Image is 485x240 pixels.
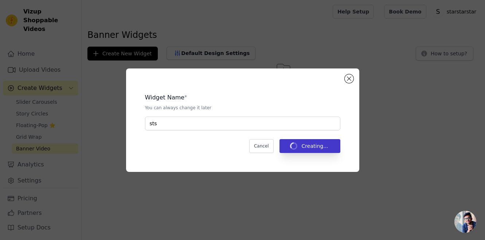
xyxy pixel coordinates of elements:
[145,105,340,111] p: You can always change it later
[145,93,185,102] legend: Widget Name
[454,211,476,233] div: Conversa aberta
[345,74,353,83] button: Close modal
[249,139,274,153] button: Cancel
[279,139,340,153] button: Creating...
